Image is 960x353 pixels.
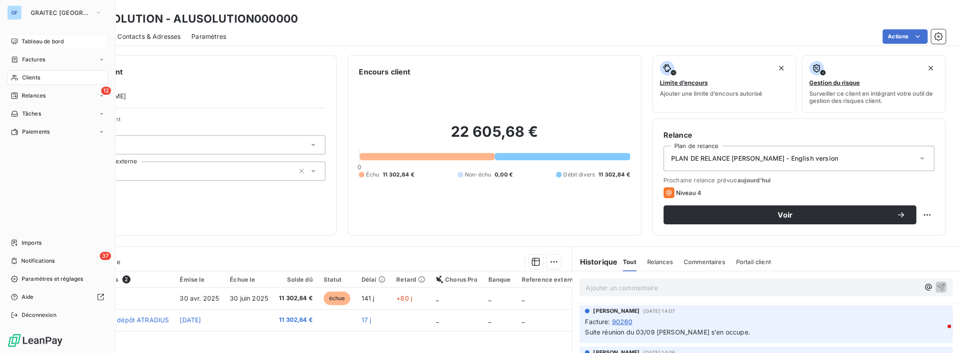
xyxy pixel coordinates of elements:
a: Aide [7,290,108,304]
span: 30 juin 2025 [230,294,268,302]
span: _ [488,294,491,302]
span: Aide [22,293,34,301]
span: 0,00 € [495,171,513,179]
span: 37 [100,252,111,260]
span: 11 302,84 € [279,294,313,303]
span: [DATE] 14:07 [643,308,675,314]
span: _ [521,316,524,324]
div: Pièces comptables [62,275,169,283]
span: Clients [22,74,40,82]
span: Imports [22,239,42,247]
span: Relances [647,258,673,265]
button: Gestion du risqueSurveiller ce client en intégrant votre outil de gestion des risques client. [802,55,946,113]
h6: Informations client [55,66,325,77]
span: Prochaine relance prévue [663,176,934,184]
span: 2 [122,275,130,283]
span: Tableau de bord [22,37,64,46]
span: ALU SOLUTION - dépôt ATRADIUS [62,316,169,324]
h2: 22 605,68 € [359,123,630,150]
span: 0 [357,163,361,171]
span: Suite réunion du 03/09 [PERSON_NAME] s'en occupe. [585,328,750,336]
span: Notifications [21,257,55,265]
span: Gestion du risque [809,79,860,86]
span: [DATE] [180,316,201,324]
div: Délai [361,276,385,283]
div: Émise le [180,276,219,283]
iframe: Intercom live chat [929,322,951,344]
span: +80 j [396,294,412,302]
span: Portail client [736,258,771,265]
span: Tout [623,258,636,265]
span: Échu [366,171,379,179]
h3: ALU SOLUTION - ALUSOLUTION000000 [79,11,298,27]
span: 11 302,84 € [279,316,313,325]
span: Débit divers [563,171,595,179]
span: _ [488,316,491,324]
span: Limite d’encours [660,79,708,86]
img: Logo LeanPay [7,333,63,348]
span: _ [436,316,439,324]
div: Retard [396,276,425,283]
span: Surveiller ce client en intégrant votre outil de gestion des risques client. [809,90,938,104]
span: Ajouter une limite d’encours autorisé [660,90,762,97]
span: 141 j [361,294,374,302]
div: Statut [324,276,351,283]
span: Déconnexion [22,311,56,319]
span: Voir [674,211,896,218]
button: Actions [882,29,928,44]
span: PLAN DE RELANCE [PERSON_NAME] - English version [671,154,838,163]
span: échue [324,292,351,305]
div: Chorus Pro [436,276,478,283]
div: GF [7,5,22,20]
span: Factures [22,56,45,64]
span: Commentaires [684,258,725,265]
span: Facture : [585,317,610,326]
span: [PERSON_NAME] [593,307,640,315]
span: 11 302,84 € [598,171,630,179]
span: 17 j [361,316,371,324]
span: Paramètres [191,32,226,41]
span: _ [521,294,524,302]
span: 90260 [612,317,633,326]
span: Propriétés Client [73,116,325,128]
span: _ [436,294,439,302]
span: 30 avr. 2025 [180,294,219,302]
span: 11 302,84 € [383,171,414,179]
span: aujourd’hui [737,176,771,184]
span: Tâches [22,110,41,118]
span: GRAITEC [GEOGRAPHIC_DATA] [31,9,91,16]
h6: Encours client [359,66,410,77]
div: Reference externe [521,276,577,283]
span: Paiements [22,128,50,136]
span: Paramètres et réglages [22,275,83,283]
span: Relances [22,92,46,100]
div: Banque [488,276,511,283]
button: Limite d’encoursAjouter une limite d’encours autorisé [652,55,796,113]
div: Solde dû [279,276,313,283]
h6: Historique [572,256,617,267]
button: Voir [663,205,916,224]
span: Niveau 4 [676,189,701,196]
span: Contacts & Adresses [117,32,181,41]
h6: Relance [663,130,934,140]
span: Non-échu [465,171,491,179]
div: Échue le [230,276,268,283]
span: 12 [101,87,111,95]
